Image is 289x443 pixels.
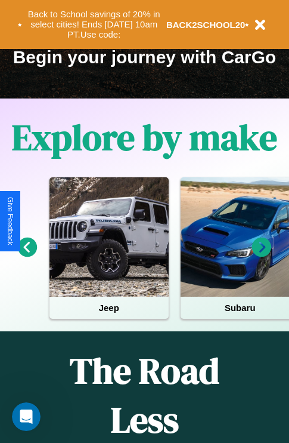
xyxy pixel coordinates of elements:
div: Give Feedback [6,197,14,245]
b: BACK2SCHOOL20 [166,20,246,30]
h4: Jeep [49,297,169,319]
button: Back to School savings of 20% in select cities! Ends [DATE] 10am PT.Use code: [22,6,166,43]
h1: Explore by make [12,113,277,162]
iframe: Intercom live chat [12,402,41,431]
